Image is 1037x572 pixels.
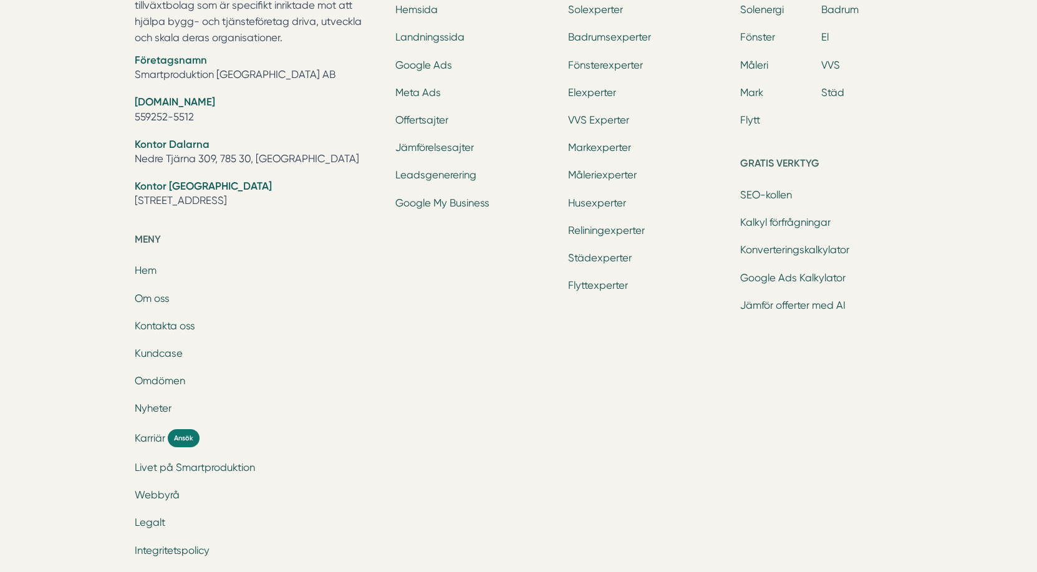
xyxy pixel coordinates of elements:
span: Ansök [168,429,200,447]
li: Nedre Tjärna 309, 785 30, [GEOGRAPHIC_DATA] [135,137,381,169]
strong: [DOMAIN_NAME] [135,95,215,108]
a: VVS [821,59,840,71]
a: Jämförelsesajter [395,142,474,153]
a: Städexperter [568,252,632,264]
a: Omdömen [135,375,185,387]
a: Elexperter [568,87,616,99]
li: [STREET_ADDRESS] [135,179,381,211]
a: Badrum [821,4,859,16]
a: Livet på Smartproduktion [135,462,255,473]
span: Karriär [135,431,165,445]
a: Måleriexperter [568,169,637,181]
a: Integritetspolicy [135,545,210,556]
a: Google My Business [395,197,490,209]
a: Flytt [740,114,760,126]
a: Flyttexperter [568,279,628,291]
strong: Kontor Dalarna [135,138,210,150]
a: Hem [135,264,157,276]
a: Jämför offerter med AI [740,299,846,311]
a: Leadsgenerering [395,169,476,181]
h5: Gratis verktyg [740,155,902,175]
a: Husexperter [568,197,626,209]
a: Meta Ads [395,87,441,99]
a: Måleri [740,59,768,71]
a: Mark [740,87,763,99]
a: Solexperter [568,4,623,16]
strong: Företagsnamn [135,54,207,66]
a: Konverteringskalkylator [740,244,849,256]
h5: Meny [135,231,381,251]
li: 559252-5512 [135,95,381,127]
a: Karriär Ansök [135,429,381,447]
a: Städ [821,87,844,99]
strong: Kontor [GEOGRAPHIC_DATA] [135,180,272,192]
a: Kalkyl förfrågningar [740,216,831,228]
a: Badrumsexperter [568,31,651,43]
a: SEO-kollen [740,189,792,201]
a: Kundcase [135,347,183,359]
a: Hemsida [395,4,438,16]
a: Google Ads Kalkylator [740,272,846,284]
a: Legalt [135,516,165,528]
a: Google Ads [395,59,452,71]
a: Nyheter [135,402,171,414]
a: El [821,31,829,43]
a: Fönsterexperter [568,59,643,71]
a: VVS Experter [568,114,629,126]
a: Markexperter [568,142,631,153]
a: Webbyrå [135,489,180,501]
li: Smartproduktion [GEOGRAPHIC_DATA] AB [135,53,381,85]
a: Offertsajter [395,114,448,126]
a: Kontakta oss [135,320,195,332]
a: Fönster [740,31,775,43]
a: Solenergi [740,4,784,16]
a: Om oss [135,293,170,304]
a: Reliningexperter [568,225,645,236]
a: Landningssida [395,31,465,43]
